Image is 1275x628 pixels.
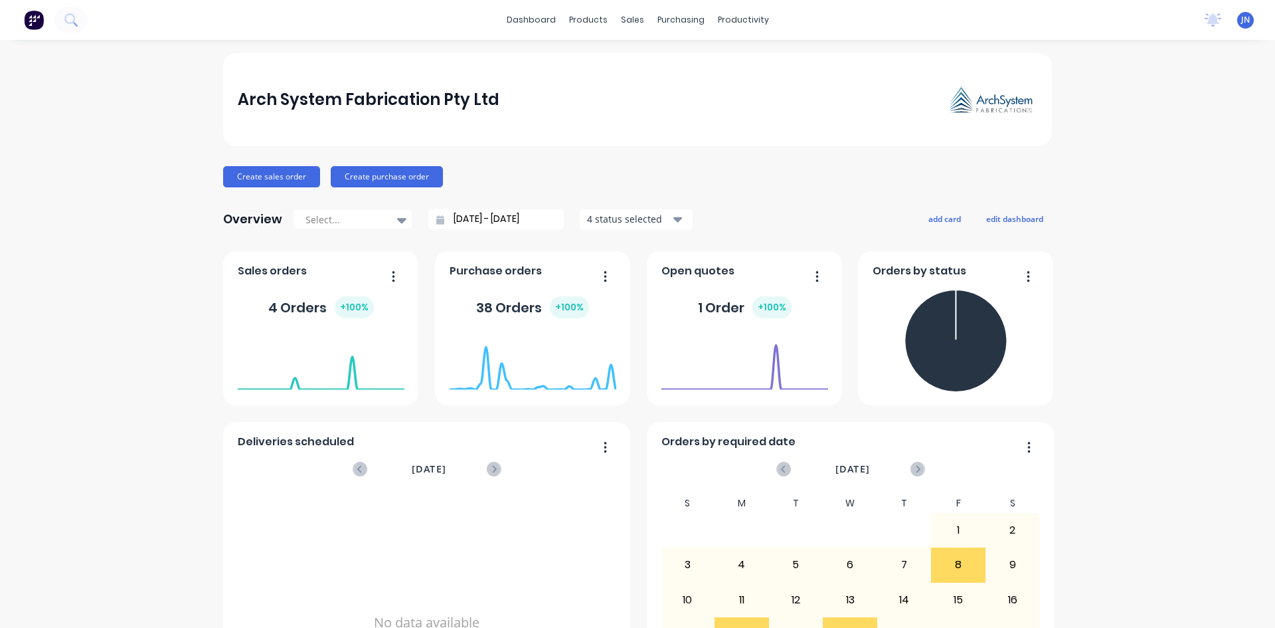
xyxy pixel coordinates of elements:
div: 14 [878,583,931,617]
div: + 100 % [335,296,374,318]
span: [DATE] [412,462,446,476]
div: T [769,494,823,513]
div: 4 [715,548,768,581]
div: 9 [986,548,1039,581]
div: M [715,494,769,513]
div: 1 Order [698,296,792,318]
div: 38 Orders [476,296,589,318]
div: 8 [932,548,985,581]
div: purchasing [651,10,711,30]
div: products [562,10,614,30]
div: 7 [878,548,931,581]
div: 12 [770,583,823,617]
button: 4 status selected [580,209,693,229]
div: 15 [932,583,985,617]
span: Open quotes [661,263,734,279]
div: 4 status selected [587,212,671,226]
div: F [931,494,985,513]
div: 1 [932,514,985,547]
span: JN [1241,14,1250,26]
div: Arch System Fabrication Pty Ltd [238,86,499,113]
button: add card [920,210,970,227]
button: edit dashboard [977,210,1052,227]
div: 10 [661,583,715,617]
div: W [823,494,877,513]
div: productivity [711,10,776,30]
span: Sales orders [238,263,307,279]
img: Factory [24,10,44,30]
button: Create purchase order [331,166,443,187]
div: 16 [986,583,1039,617]
span: [DATE] [835,462,870,476]
a: dashboard [500,10,562,30]
div: 2 [986,514,1039,547]
div: 11 [715,583,768,617]
div: 5 [770,548,823,581]
button: Create sales order [223,166,320,187]
span: Orders by status [873,263,966,279]
div: Overview [223,206,282,233]
div: T [877,494,932,513]
img: Arch System Fabrication Pty Ltd [944,82,1037,118]
div: S [985,494,1040,513]
div: 3 [661,548,715,581]
span: Purchase orders [450,263,542,279]
div: + 100 % [550,296,589,318]
div: 4 Orders [268,296,374,318]
div: S [661,494,715,513]
div: + 100 % [752,296,792,318]
div: sales [614,10,651,30]
div: 6 [823,548,877,581]
div: 13 [823,583,877,617]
